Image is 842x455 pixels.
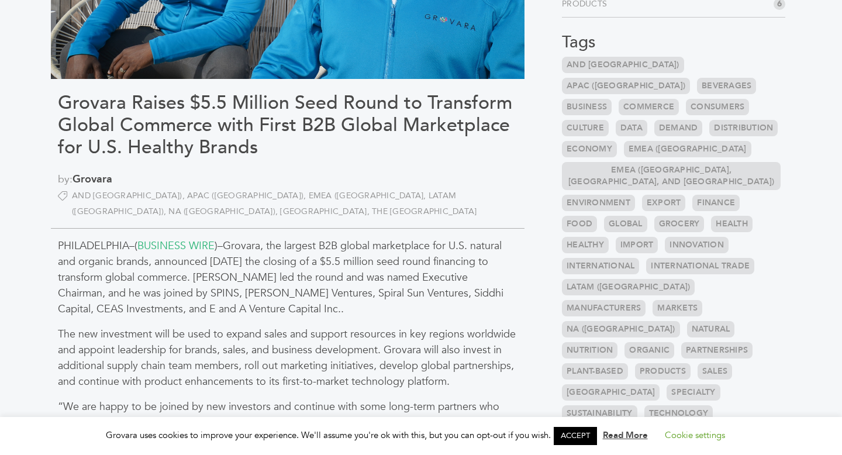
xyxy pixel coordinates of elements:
a: Cookie settings [665,429,725,441]
a: Grovara [73,172,112,187]
h3: Tags [562,33,785,53]
h1: Grovara Raises $5.5 Million Seed Round to Transform Global Commerce with First B2B Global Marketp... [58,92,517,159]
a: Read More [603,429,648,441]
a: Nutrition [562,342,617,359]
a: Healthy [562,237,609,253]
a: Finance [692,195,740,211]
a: BUSINESS WIRE [137,239,215,253]
a: International Trade [646,258,754,274]
a: Partnerships [681,342,753,359]
a: LATAM ([GEOGRAPHIC_DATA]) [562,279,695,295]
a: and [GEOGRAPHIC_DATA]) [72,190,187,201]
a: EMEA ([GEOGRAPHIC_DATA], [GEOGRAPHIC_DATA], and [GEOGRAPHIC_DATA]) [562,162,781,190]
a: Business [562,99,612,115]
span: Grovara uses cookies to improve your experience. We'll assume you're ok with this, but you can op... [106,429,737,441]
a: International [562,258,639,274]
a: Global [604,216,647,232]
a: Commerce [619,99,679,115]
a: Products [635,363,691,380]
a: Demand [654,120,703,136]
a: Organic [624,342,674,359]
a: Data [616,120,647,136]
a: and [GEOGRAPHIC_DATA]) [562,57,684,73]
a: NA ([GEOGRAPHIC_DATA]) [168,206,280,217]
a: Import [616,237,658,253]
a: Natural [687,321,735,337]
a: Technology [644,405,713,422]
a: APAC ([GEOGRAPHIC_DATA]) [562,78,690,94]
a: Distribution [709,120,778,136]
a: Environment [562,195,635,211]
p: PHILADELPHIA–( )–Grovara, the largest B2B global marketplace for U.S. natural and organic brands,... [58,238,517,317]
a: Food [562,216,597,232]
a: APAC ([GEOGRAPHIC_DATA]) [187,190,309,201]
a: [GEOGRAPHIC_DATA] [280,206,372,217]
a: Sustainability [562,405,637,422]
a: Plant-based [562,363,628,380]
a: Specialty [667,384,720,401]
a: Export [642,195,686,211]
a: NA ([GEOGRAPHIC_DATA]) [562,321,680,337]
a: Economy [562,141,617,157]
a: EMEA ([GEOGRAPHIC_DATA] [309,190,429,201]
a: Health [711,216,753,232]
a: Markets [653,300,702,316]
a: EMEA ([GEOGRAPHIC_DATA] [624,141,751,157]
a: ACCEPT [554,427,597,445]
a: Grocery [654,216,705,232]
a: the [GEOGRAPHIC_DATA] [372,206,477,217]
a: Beverages [697,78,756,94]
a: Consumers [686,99,749,115]
a: Culture [562,120,609,136]
a: Innovation [665,237,729,253]
span: by: [58,171,517,187]
a: [GEOGRAPHIC_DATA] [562,384,660,401]
a: Manufacturers [562,300,646,316]
p: The new investment will be used to expand sales and support resources in key regions worldwide an... [58,326,517,389]
a: Sales [698,363,732,380]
